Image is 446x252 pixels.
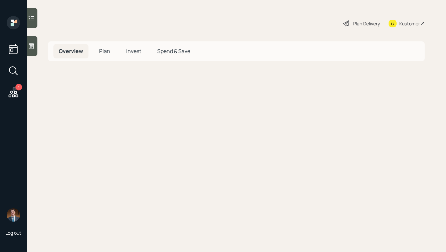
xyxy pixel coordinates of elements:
[99,47,110,55] span: Plan
[7,208,20,222] img: hunter_neumayer.jpg
[15,84,22,90] div: 1
[59,47,83,55] span: Overview
[399,20,420,27] div: Kustomer
[5,230,21,236] div: Log out
[157,47,190,55] span: Spend & Save
[353,20,380,27] div: Plan Delivery
[126,47,141,55] span: Invest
